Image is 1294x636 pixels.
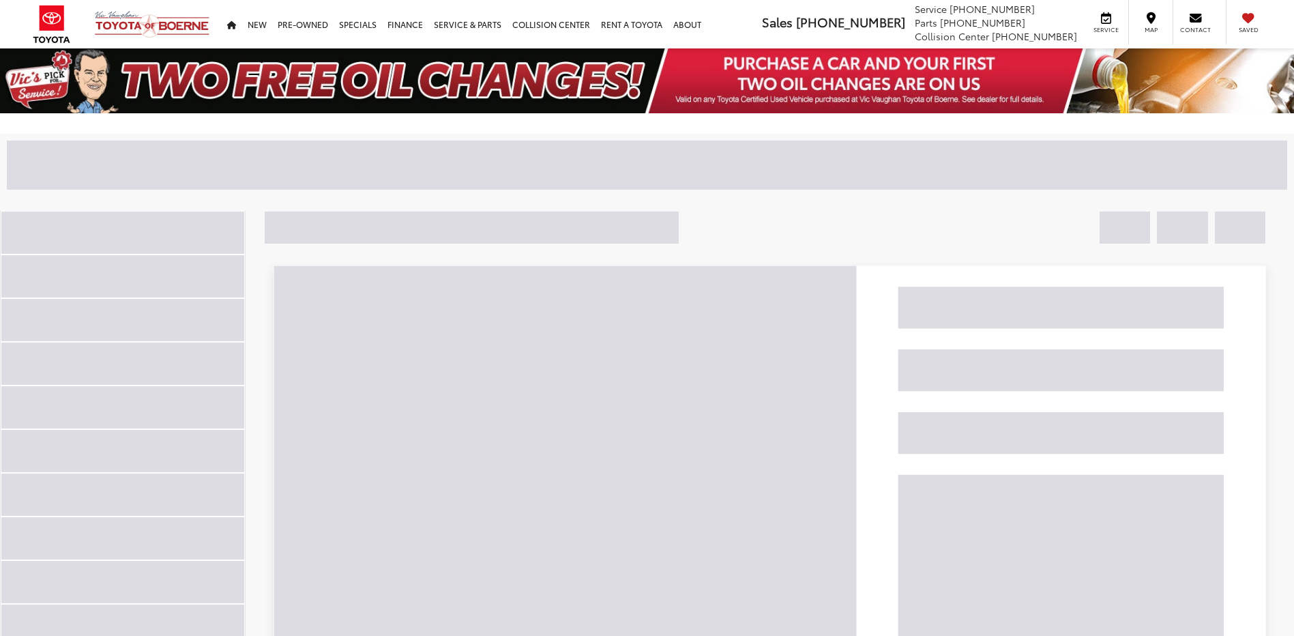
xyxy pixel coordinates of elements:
span: Service [1091,25,1121,34]
span: Service [915,2,947,16]
span: [PHONE_NUMBER] [992,29,1077,43]
img: Vic Vaughan Toyota of Boerne [94,10,210,38]
span: [PHONE_NUMBER] [940,16,1025,29]
span: Contact [1180,25,1211,34]
span: Saved [1233,25,1263,34]
span: Sales [762,13,793,31]
span: [PHONE_NUMBER] [950,2,1035,16]
span: Collision Center [915,29,989,43]
span: [PHONE_NUMBER] [796,13,905,31]
span: Parts [915,16,937,29]
span: Map [1136,25,1166,34]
